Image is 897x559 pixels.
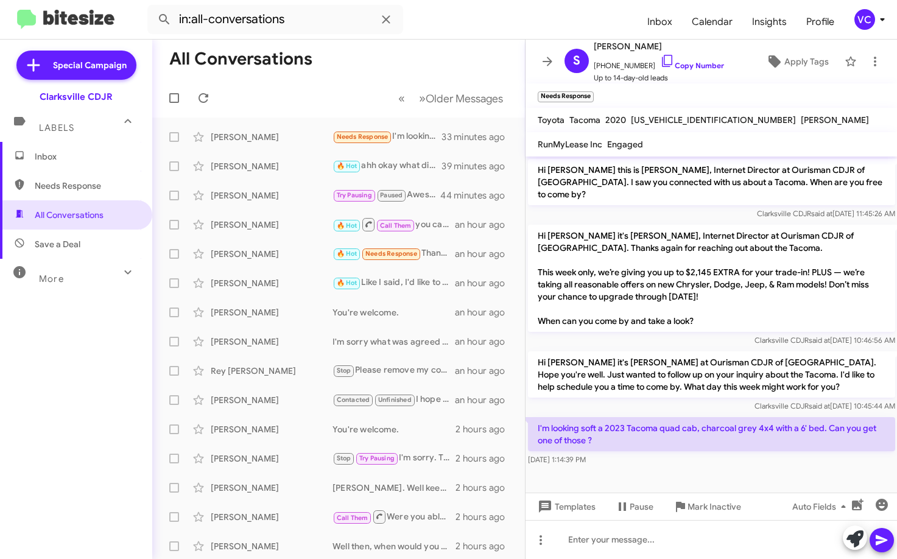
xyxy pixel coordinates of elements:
a: Special Campaign [16,51,136,80]
span: Older Messages [426,92,503,105]
span: Mark Inactive [688,496,741,518]
div: [PERSON_NAME] [211,248,332,260]
div: [PERSON_NAME] [211,189,332,202]
span: Stop [337,454,351,462]
span: Apply Tags [784,51,829,72]
span: RunMyLease Inc [538,139,602,150]
input: Search [147,5,403,34]
span: S [573,51,580,71]
button: Apply Tags [755,51,839,72]
span: Special Campaign [53,59,127,71]
div: an hour ago [455,277,515,289]
div: You're welcome. [332,306,455,318]
div: Were you able to get your questions answered when you called? If not, [PHONE_NUMBER]. [332,509,456,524]
span: Engaged [607,139,643,150]
span: Paused [380,191,403,199]
span: 🔥 Hot [337,162,357,170]
span: Inbox [35,150,138,163]
div: 2 hours ago [456,540,515,552]
small: Needs Response [538,91,594,102]
div: Awesome. Thank you. [332,188,442,202]
div: [PERSON_NAME] [211,160,332,172]
div: [PERSON_NAME] [211,423,332,435]
div: an hour ago [455,219,515,231]
span: Pause [630,496,653,518]
span: Auto Fields [792,496,851,518]
div: [PERSON_NAME] [211,306,332,318]
div: 2 hours ago [456,482,515,494]
div: Clarksville CDJR [40,91,113,103]
span: Call Them [380,222,412,230]
span: [DATE] 1:14:39 PM [528,455,586,464]
p: Hi [PERSON_NAME] it's [PERSON_NAME], Internet Director at Ourisman CDJR of [GEOGRAPHIC_DATA]. Tha... [528,225,895,332]
div: [PERSON_NAME] [211,394,332,406]
div: [PERSON_NAME] [211,336,332,348]
span: said at [811,209,832,218]
div: ahh okay what did they say about the approval? [332,159,442,173]
div: [PERSON_NAME] [211,482,332,494]
div: [PERSON_NAME] [211,452,332,465]
span: Unfinished [378,396,412,404]
a: Inbox [638,4,682,40]
span: Save a Deal [35,238,80,250]
p: I'm looking soft a 2023 Tacoma quad cab, charcoal grey 4x4 with a 6' bed. Can you get one of those ? [528,417,895,451]
span: said at [808,401,829,410]
div: an hour ago [455,336,515,348]
div: I hope you received our best number OTD. [332,393,455,407]
nav: Page navigation example [392,86,510,111]
div: 2 hours ago [456,423,515,435]
span: Needs Response [337,133,389,141]
span: Clarksville CDJR [DATE] 10:46:56 AM [754,336,895,345]
button: Mark Inactive [663,496,751,518]
a: Copy Number [660,61,724,70]
span: Needs Response [365,250,417,258]
div: [PERSON_NAME] [211,540,332,552]
span: Call Them [337,514,368,522]
span: [PERSON_NAME] [801,114,869,125]
span: [PERSON_NAME] [594,39,724,54]
div: [PERSON_NAME] [211,131,332,143]
span: Insights [742,4,797,40]
span: » [419,91,426,106]
div: an hour ago [455,306,515,318]
div: 2 hours ago [456,511,515,523]
span: Templates [535,496,596,518]
span: All Conversations [35,209,104,221]
div: [PERSON_NAME]. Well keep me posted. [332,482,456,494]
button: Previous [391,86,412,111]
div: you can call me directly. [PHONE_NUMBER] [332,217,455,232]
div: Like I said, I'd like to get pictures and out the door pricing before coming in [332,276,455,290]
span: [PHONE_NUMBER] [594,54,724,72]
div: Well then, when would you be able to test drive? [332,540,456,552]
span: Tacoma [569,114,600,125]
div: 33 minutes ago [442,131,515,143]
span: 🔥 Hot [337,222,357,230]
span: Clarksville CDJR [DATE] 10:45:44 AM [754,401,895,410]
p: Hi [PERSON_NAME] it's [PERSON_NAME] at Ourisman CDJR of [GEOGRAPHIC_DATA]. Hope you're well. Just... [528,351,895,398]
div: You're welcome. [332,423,456,435]
div: 2 hours ago [456,452,515,465]
span: Try Pausing [359,454,395,462]
div: Rey [PERSON_NAME] [211,365,332,377]
span: Needs Response [35,180,138,192]
div: I'm sorry what was agreed upon. [332,336,455,348]
div: I'm sorry. Thank you for the reply. [332,451,456,465]
div: Thanks [332,247,455,261]
span: « [398,91,405,106]
div: an hour ago [455,248,515,260]
span: said at [808,336,829,345]
div: 39 minutes ago [442,160,515,172]
div: [PERSON_NAME] [211,277,332,289]
div: an hour ago [455,394,515,406]
button: Auto Fields [783,496,860,518]
div: [PERSON_NAME] [211,219,332,231]
button: Next [412,86,510,111]
span: 2020 [605,114,626,125]
a: Calendar [682,4,742,40]
a: Profile [797,4,844,40]
p: Hi [PERSON_NAME] this is [PERSON_NAME], Internet Director at Ourisman CDJR of [GEOGRAPHIC_DATA]. ... [528,159,895,205]
span: [US_VEHICLE_IDENTIFICATION_NUMBER] [631,114,796,125]
span: 🔥 Hot [337,279,357,287]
